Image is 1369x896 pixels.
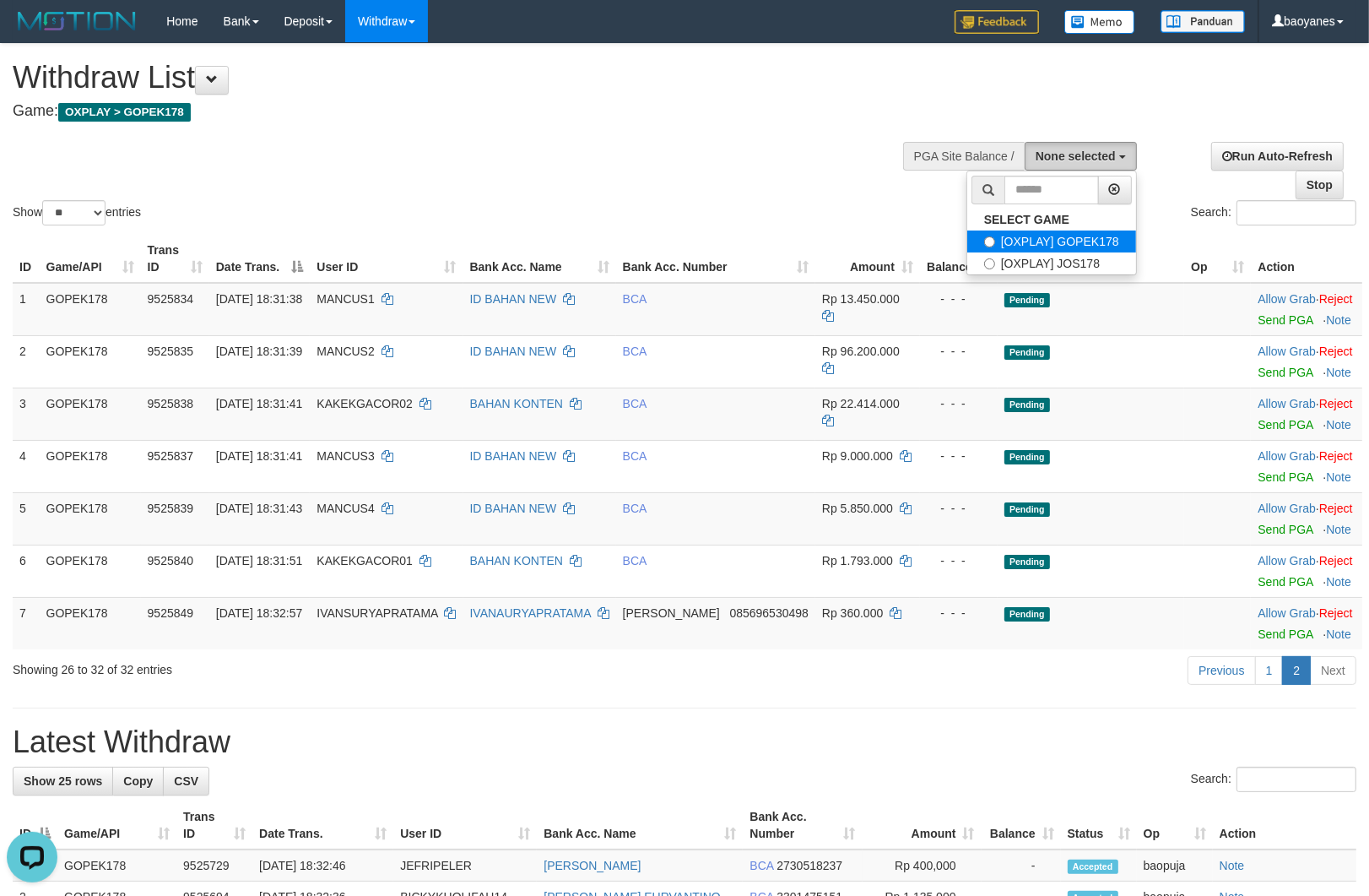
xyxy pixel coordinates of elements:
td: · [1251,283,1362,336]
a: IVANAURYAPRATAMA [470,606,591,620]
span: Rp 9.000.000 [822,449,893,463]
a: Allow Grab [1258,606,1315,620]
td: 3 [13,388,40,440]
a: 1 [1255,656,1284,685]
h1: Latest Withdraw [13,725,1356,759]
span: Rp 5.850.000 [822,502,893,515]
a: Reject [1319,606,1353,620]
span: 9525834 [148,292,194,306]
span: [DATE] 18:31:41 [216,397,302,410]
button: Open LiveChat chat widget [7,7,57,57]
div: - - - [927,343,991,360]
span: BCA [623,292,647,306]
b: SELECT GAME [984,213,1069,226]
td: GOPEK178 [40,545,141,597]
a: Reject [1319,345,1353,358]
span: BCA [623,554,647,567]
a: Note [1326,575,1351,589]
div: - - - [927,395,991,412]
th: Bank Acc. Number: activate to sort column ascending [743,801,862,850]
span: 9525838 [148,397,194,410]
span: Pending [1004,293,1050,307]
span: BCA [623,502,647,515]
span: Rp 96.200.000 [822,345,900,358]
a: Reject [1319,449,1353,463]
label: Show entries [13,200,141,225]
a: CSV [163,767,209,796]
input: [OXPLAY] JOS178 [984,258,995,269]
span: · [1258,502,1318,515]
td: · [1251,335,1362,388]
td: baopuja [1137,850,1213,882]
span: Rp 360.000 [822,606,883,620]
a: BAHAN KONTEN [470,554,563,567]
span: MANCUS1 [317,292,374,306]
a: ID BAHAN NEW [470,345,557,358]
span: Pending [1004,555,1050,569]
span: · [1258,397,1318,410]
img: Feedback.jpg [955,10,1039,34]
td: 6 [13,545,40,597]
th: Date Trans.: activate to sort column descending [209,235,311,283]
a: Allow Grab [1258,292,1315,306]
span: MANCUS2 [317,345,374,358]
span: 9525835 [148,345,194,358]
td: · [1251,388,1362,440]
td: GOPEK178 [40,388,141,440]
span: [DATE] 18:31:39 [216,345,302,358]
label: Search: [1191,767,1356,792]
td: 9525729 [176,850,252,882]
td: 7 [13,597,40,649]
span: Pending [1004,345,1050,360]
td: · [1251,440,1362,492]
th: Action [1213,801,1356,850]
img: panduan.png [1161,10,1245,33]
span: Pending [1004,398,1050,412]
span: · [1258,292,1318,306]
span: None selected [1036,149,1116,163]
a: Allow Grab [1258,502,1315,515]
th: Game/API: activate to sort column ascending [57,801,176,850]
span: 9525839 [148,502,194,515]
span: Pending [1004,502,1050,517]
th: Trans ID: activate to sort column ascending [141,235,209,283]
span: Rp 1.793.000 [822,554,893,567]
div: - - - [927,552,991,569]
th: Amount: activate to sort column ascending [815,235,920,283]
label: Search: [1191,200,1356,225]
td: GOPEK178 [40,335,141,388]
a: Send PGA [1258,627,1312,641]
span: Accepted [1068,860,1118,874]
td: GOPEK178 [40,440,141,492]
div: - - - [927,448,991,464]
td: - [982,850,1061,882]
img: Button%20Memo.svg [1064,10,1135,34]
td: Rp 400,000 [863,850,982,882]
input: Search: [1236,200,1356,225]
span: MANCUS4 [317,502,374,515]
span: BCA [623,449,647,463]
th: Bank Acc. Name: activate to sort column ascending [537,801,743,850]
a: Send PGA [1258,313,1312,327]
span: Show 25 rows [24,774,102,788]
span: Pending [1004,450,1050,464]
button: None selected [1025,142,1137,171]
a: Send PGA [1258,575,1312,589]
span: BCA [749,859,773,872]
th: User ID: activate to sort column ascending [310,235,463,283]
th: Trans ID: activate to sort column ascending [176,801,252,850]
span: 9525837 [148,449,194,463]
td: 5 [13,492,40,545]
span: Copy 085696530498 to clipboard [730,606,809,620]
td: 1 [13,283,40,336]
div: Showing 26 to 32 of 32 entries [13,654,558,678]
th: Balance [920,235,998,283]
span: CSV [174,774,198,788]
a: 2 [1282,656,1311,685]
span: [DATE] 18:31:41 [216,449,302,463]
th: ID: activate to sort column descending [13,801,57,850]
span: · [1258,554,1318,567]
span: [DATE] 18:32:57 [216,606,302,620]
a: Allow Grab [1258,554,1315,567]
td: · [1251,492,1362,545]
